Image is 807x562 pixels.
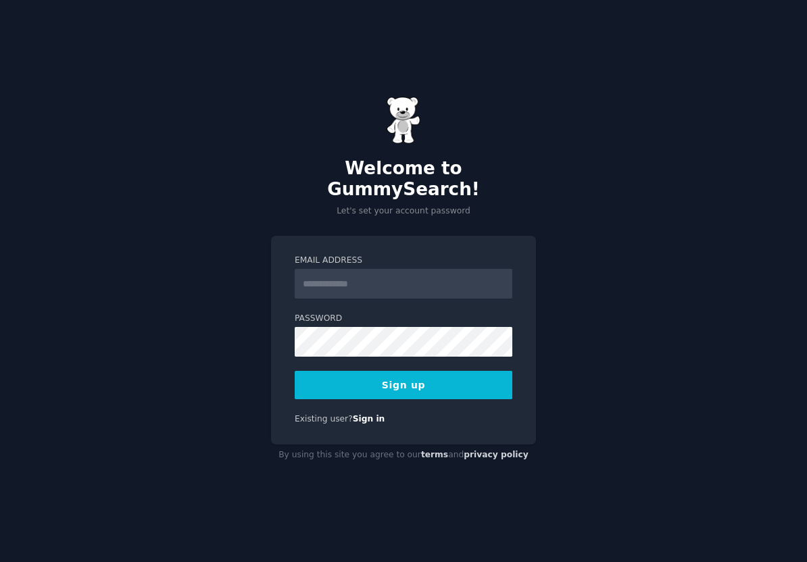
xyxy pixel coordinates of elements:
p: Let's set your account password [271,205,536,218]
img: Gummy Bear [387,97,420,144]
a: privacy policy [464,450,529,459]
a: terms [421,450,448,459]
keeper-lock: Open Keeper Popup [489,265,506,282]
div: By using this site you agree to our and [271,444,536,466]
a: Sign in [353,414,385,424]
label: Email Address [295,255,512,267]
button: Sign up [295,371,512,399]
label: Password [295,313,512,325]
span: Existing user? [295,414,353,424]
h2: Welcome to GummySearch! [271,158,536,201]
